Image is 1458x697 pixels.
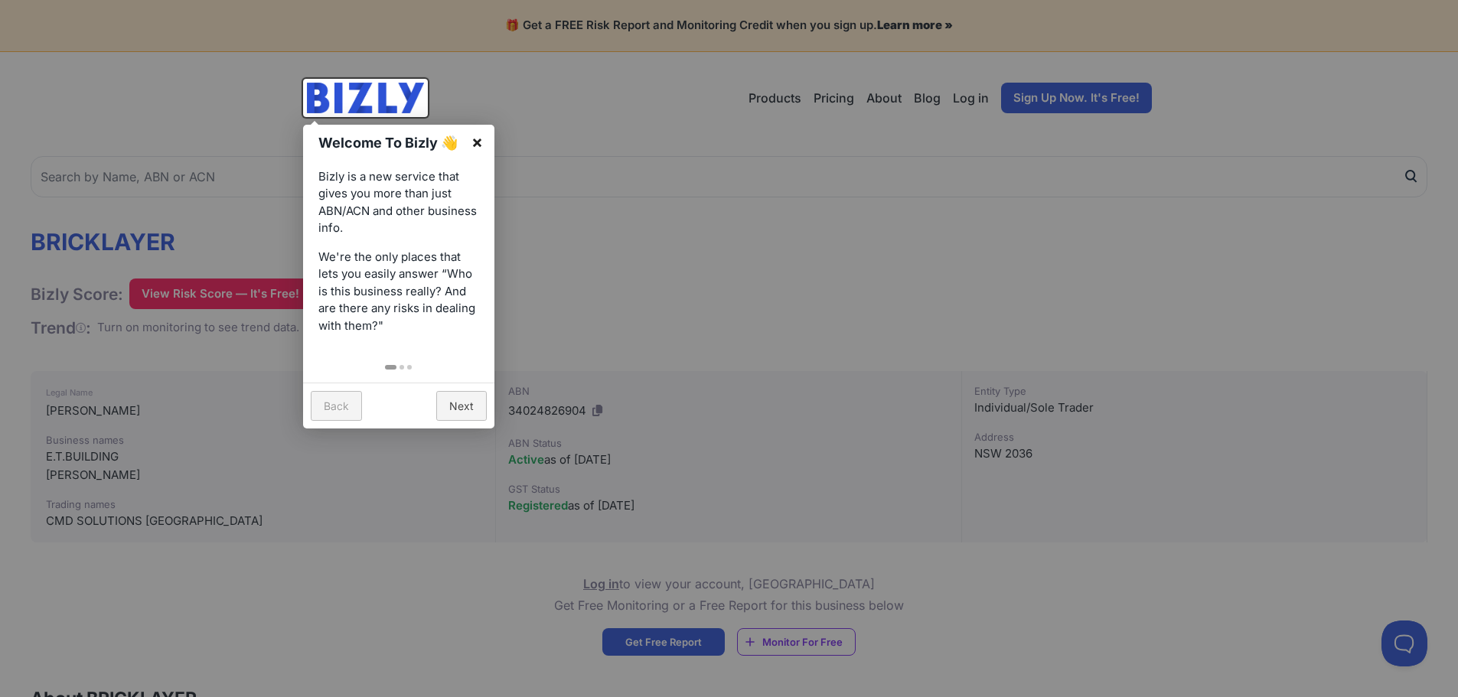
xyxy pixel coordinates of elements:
[318,132,463,153] h1: Welcome To Bizly 👋
[318,249,479,335] p: We're the only places that lets you easily answer “Who is this business really? And are there any...
[460,125,494,159] a: ×
[318,168,479,237] p: Bizly is a new service that gives you more than just ABN/ACN and other business info.
[311,391,362,421] a: Back
[436,391,487,421] a: Next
